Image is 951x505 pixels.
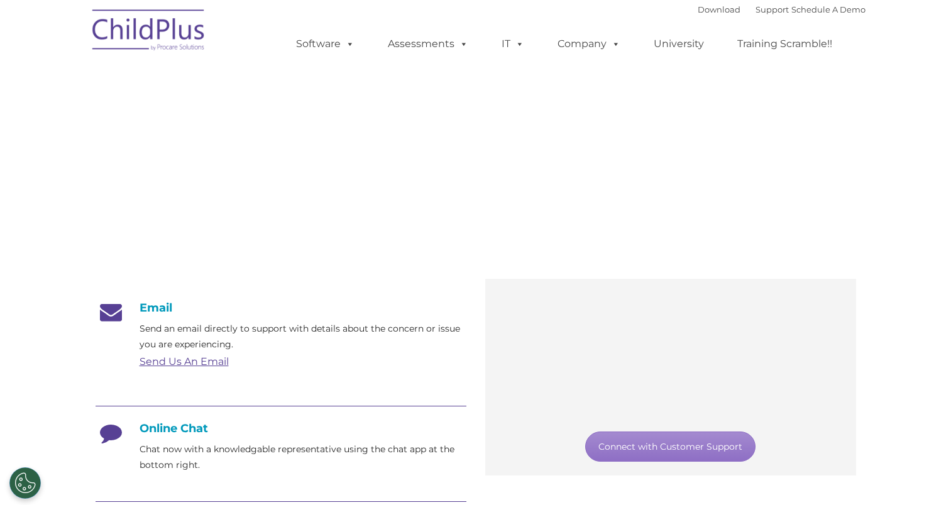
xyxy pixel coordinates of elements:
p: Send an email directly to support with details about the concern or issue you are experiencing. [140,321,466,352]
a: Connect with Customer Support [585,432,756,462]
a: University [641,31,717,57]
h4: Online Chat [96,421,466,435]
p: Chat now with a knowledgable representative using the chat app at the bottom right. [140,442,466,473]
a: Training Scramble!! [725,31,845,57]
a: IT [489,31,537,57]
a: Assessments [375,31,481,57]
a: Support [756,4,789,14]
img: ChildPlus by Procare Solutions [86,1,212,63]
h4: Email [96,301,466,315]
font: | [698,4,866,14]
button: Cookies Settings [9,467,41,499]
a: Download [698,4,740,14]
a: Company [545,31,633,57]
a: Send Us An Email [140,356,229,367]
a: Schedule A Demo [791,4,866,14]
a: Software [283,31,367,57]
